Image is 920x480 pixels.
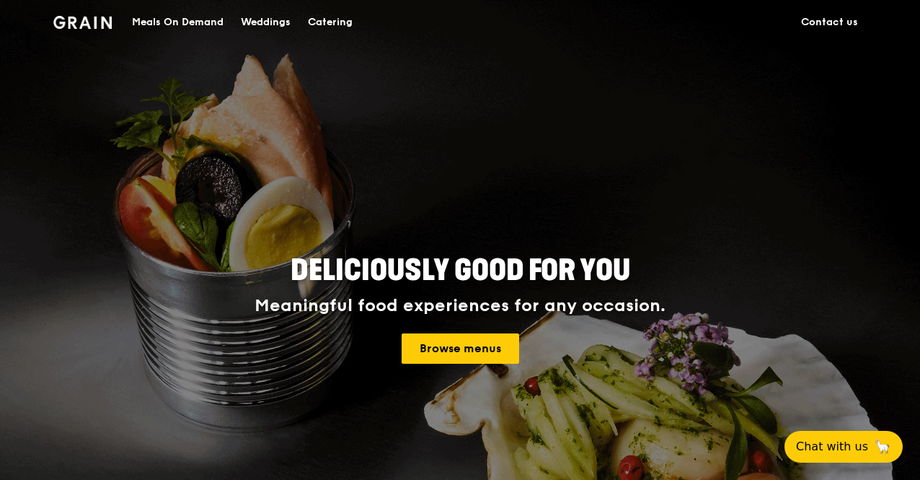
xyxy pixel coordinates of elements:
div: Meals On Demand [132,1,224,44]
img: Grain [53,16,112,29]
span: 🦙 [874,438,891,455]
a: Contact us [792,1,867,44]
a: Browse menus [402,333,519,364]
span: Deliciously good for you [291,253,630,288]
span: Chat with us [796,438,868,455]
a: Weddings [232,1,299,44]
button: Chat with us🦙 [784,431,903,463]
a: Catering [299,1,361,44]
div: Catering [308,1,353,44]
div: Meaningful food experiences for any occasion. [200,296,720,316]
div: Weddings [241,1,291,44]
